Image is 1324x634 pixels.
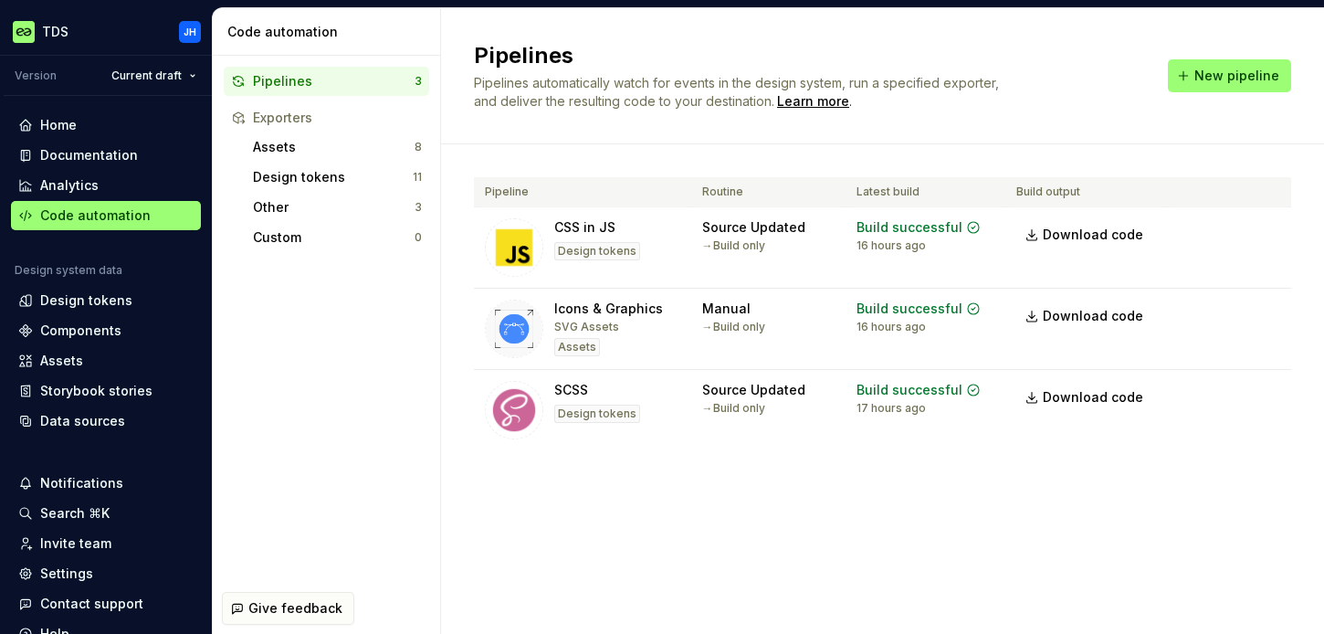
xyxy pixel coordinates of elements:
[222,592,354,625] button: Give feedback
[554,320,619,334] div: SVG Assets
[1168,59,1291,92] button: New pipeline
[856,320,926,334] div: 16 hours ago
[1016,381,1155,414] a: Download code
[253,138,415,156] div: Assets
[11,316,201,345] a: Components
[40,595,143,613] div: Contact support
[413,170,422,185] div: 11
[253,228,415,247] div: Custom
[415,140,422,154] div: 8
[691,177,846,207] th: Routine
[702,238,765,253] div: → Build only
[474,177,691,207] th: Pipeline
[11,111,201,140] a: Home
[856,218,962,237] div: Build successful
[1194,67,1279,85] span: New pipeline
[11,171,201,200] a: Analytics
[846,177,1005,207] th: Latest build
[415,230,422,245] div: 0
[15,263,122,278] div: Design system data
[415,74,422,89] div: 3
[40,206,151,225] div: Code automation
[856,401,926,416] div: 17 hours ago
[1005,177,1166,207] th: Build output
[474,41,1146,70] h2: Pipelines
[11,559,201,588] a: Settings
[111,69,182,83] span: Current draft
[246,163,429,192] button: Design tokens11
[40,176,99,195] div: Analytics
[774,95,852,109] span: .
[253,198,415,217] div: Other
[40,291,132,310] div: Design tokens
[224,67,429,96] button: Pipelines3
[11,499,201,528] button: Search ⌘K
[1043,226,1143,244] span: Download code
[1016,218,1155,251] a: Download code
[40,116,77,134] div: Home
[856,381,962,399] div: Build successful
[11,376,201,406] a: Storybook stories
[415,200,422,215] div: 3
[11,141,201,170] a: Documentation
[40,352,83,370] div: Assets
[103,63,205,89] button: Current draft
[702,381,805,399] div: Source Updated
[856,238,926,253] div: 16 hours ago
[11,529,201,558] a: Invite team
[554,405,640,423] div: Design tokens
[253,109,422,127] div: Exporters
[40,146,138,164] div: Documentation
[702,218,805,237] div: Source Updated
[1043,388,1143,407] span: Download code
[40,412,125,430] div: Data sources
[11,201,201,230] a: Code automation
[11,469,201,498] button: Notifications
[702,401,765,416] div: → Build only
[40,382,152,400] div: Storybook stories
[40,322,121,340] div: Components
[1043,307,1143,325] span: Download code
[40,504,110,523] div: Search ⌘K
[40,534,111,553] div: Invite team
[4,12,208,51] button: TDSJH
[248,599,342,618] span: Give feedback
[702,320,765,334] div: → Build only
[227,23,433,41] div: Code automation
[1016,300,1155,333] a: Download code
[246,193,429,222] button: Other3
[554,381,588,399] div: SCSS
[554,338,600,356] div: Assets
[15,69,57,83] div: Version
[40,474,123,492] div: Notifications
[246,132,429,162] button: Assets8
[702,300,751,318] div: Manual
[11,589,201,618] button: Contact support
[11,407,201,436] a: Data sources
[474,75,1003,109] span: Pipelines automatically watch for events in the design system, run a specified exporter, and deli...
[11,346,201,375] a: Assets
[554,242,640,260] div: Design tokens
[554,300,663,318] div: Icons & Graphics
[11,286,201,315] a: Design tokens
[13,21,35,43] img: c8550e5c-f519-4da4-be5f-50b4e1e1b59d.png
[246,223,429,252] button: Custom0
[777,92,849,111] a: Learn more
[184,25,196,39] div: JH
[42,23,68,41] div: TDS
[253,72,415,90] div: Pipelines
[40,565,93,583] div: Settings
[856,300,962,318] div: Build successful
[253,168,413,186] div: Design tokens
[554,218,615,237] div: CSS in JS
